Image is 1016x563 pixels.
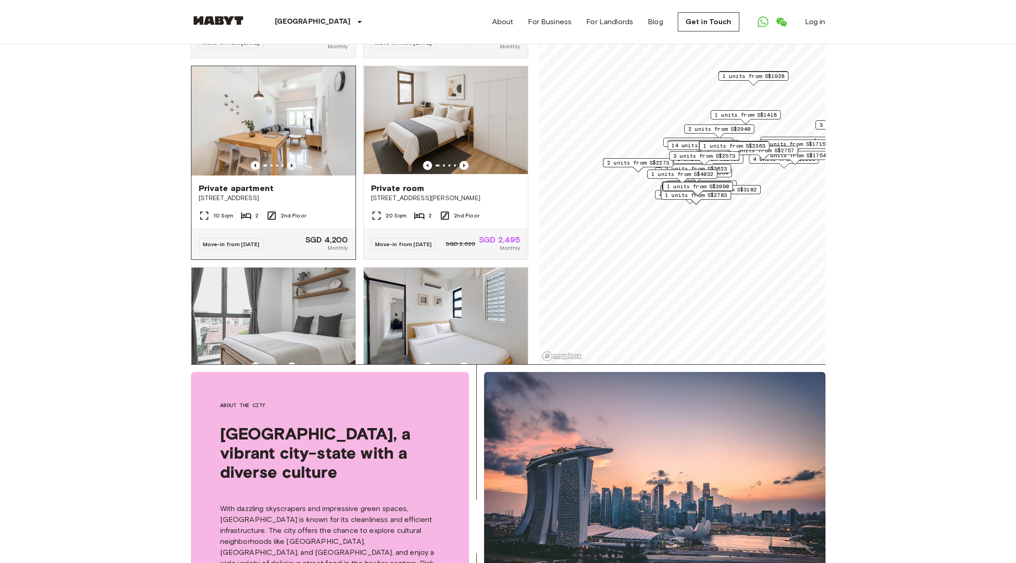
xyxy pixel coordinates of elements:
a: For Landlords [586,16,633,27]
div: Map marker [749,155,819,169]
div: Map marker [661,164,731,178]
span: 1 units from S$3182 [695,186,757,194]
a: Marketing picture of unit SG-01-029-005-02Previous imagePrevious imagePrivate room10 Lorong G Tel... [191,267,356,461]
span: 17 units from S$1480 [764,137,830,145]
a: Marketing picture of unit SG-01-054-005-01Previous imagePrevious imagePrivate apartment[STREET_AD... [191,66,356,260]
div: Map marker [663,182,733,196]
div: Map marker [728,146,798,160]
span: 1 units from S$4032 [651,170,713,178]
div: Map marker [673,155,743,169]
span: 4 units from S$1680 [659,191,721,199]
div: Map marker [666,181,737,195]
div: Map marker [603,158,673,172]
span: 1 units from S$1715 [763,140,825,148]
div: Map marker [699,141,769,155]
a: Get in Touch [678,12,739,31]
div: Map marker [669,140,739,154]
span: 3 units from S$1764 [667,138,729,146]
span: 3 units from S$3024 [673,140,735,149]
a: Mapbox logo [542,351,582,362]
span: 10 Sqm [213,212,234,220]
a: Open WhatsApp [754,13,772,31]
span: 2nd Floor [281,212,306,220]
a: Marketing picture of unit SG-01-001-006-01Previous imagePrevious imagePrivate room[STREET_ADDRESS... [363,66,528,260]
button: Previous image [251,362,260,372]
div: Map marker [815,120,886,134]
span: [GEOGRAPHIC_DATA], a vibrant city-state with a diverse culture [220,424,440,481]
span: Private apartment [199,183,274,194]
div: Map marker [718,71,789,85]
div: Map marker [667,141,741,155]
div: Map marker [663,138,733,152]
div: Map marker [684,124,754,139]
span: [STREET_ADDRESS] [199,194,348,203]
img: Marketing picture of unit SG-01-054-007-01 [364,268,528,377]
span: 14 units from S$2348 [671,141,737,150]
a: About [492,16,514,27]
span: Monthly [500,244,520,252]
div: Map marker [669,151,739,165]
a: Log in [805,16,825,27]
button: Previous image [459,161,469,170]
span: 20 Sqm [386,212,407,220]
span: 3 units from S$2573 [673,152,735,160]
span: 3 units from S$3623 [665,165,727,173]
div: Map marker [691,185,761,199]
span: Monthly [328,42,348,51]
span: 3 units from S$2036 [820,121,882,129]
div: Map marker [662,168,732,182]
img: Habyt [191,16,246,25]
a: For Business [528,16,572,27]
span: SGD 2,620 [446,240,475,248]
button: Previous image [251,161,260,170]
span: Monthly [328,244,348,252]
button: Previous image [423,161,432,170]
div: Map marker [647,170,717,184]
img: Marketing picture of unit SG-01-029-005-02 [191,268,356,377]
div: Map marker [662,182,732,196]
span: 2 units from S$2273 [607,159,669,167]
button: Previous image [423,362,432,372]
div: Map marker [660,185,731,199]
span: 1 units from S$1928 [722,72,784,80]
span: [STREET_ADDRESS][PERSON_NAME] [371,194,521,203]
img: Marketing picture of unit SG-01-054-005-01 [191,66,356,176]
div: Map marker [662,181,732,196]
img: Marketing picture of unit SG-01-001-006-01 [364,66,528,176]
span: 2 units from S$2757 [732,146,794,155]
p: [GEOGRAPHIC_DATA] [275,16,351,27]
span: 2 [255,212,258,220]
span: 2nd Floor [454,212,480,220]
span: 1 units from S$2363 [703,142,765,150]
span: 1 units from S$3600 [670,181,732,189]
div: Map marker [655,190,725,204]
span: Move-in from [DATE] [203,241,260,248]
div: Map marker [661,191,731,205]
div: Map marker [759,139,830,154]
span: Monthly [500,42,520,51]
a: Blog [648,16,663,27]
span: Private room [371,183,424,194]
span: SGD 2,495 [479,236,520,244]
span: Move-in from [DATE] [375,241,432,248]
div: Map marker [718,72,789,86]
span: SGD 4,200 [305,236,348,244]
button: Previous image [287,161,296,170]
span: About the city [220,401,440,409]
span: 1 units from S$1418 [715,111,777,119]
button: Previous image [287,362,296,372]
div: Map marker [760,137,834,151]
a: Open WeChat [772,13,790,31]
span: 2 [428,212,432,220]
span: 2 units from S$2940 [688,125,750,133]
button: Previous image [459,362,469,372]
a: Marketing picture of unit SG-01-054-007-01Previous imagePrevious imagePrivate apartment[STREET_AD... [363,267,528,468]
div: Map marker [711,110,781,124]
span: 1 units from S$3990 [667,182,729,191]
